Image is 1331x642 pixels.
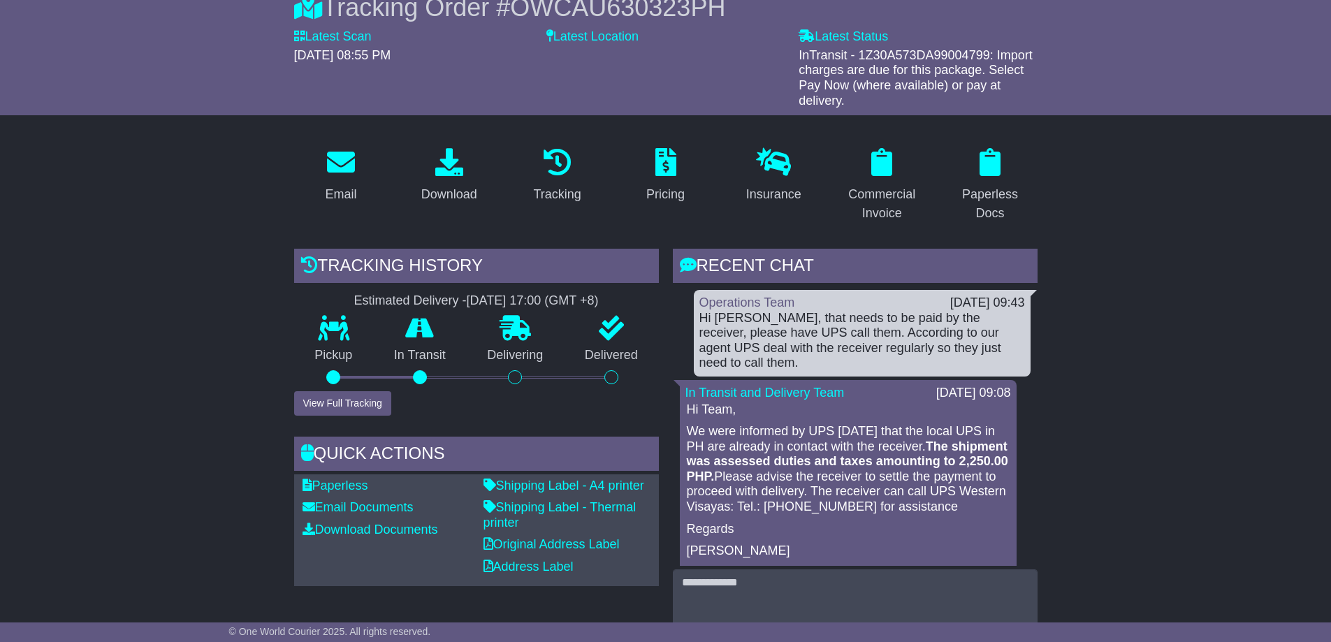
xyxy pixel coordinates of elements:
div: Hi [PERSON_NAME], that needs to be paid by the receiver, please have UPS call them. According to ... [699,311,1025,371]
p: In Transit [373,348,467,363]
p: Delivering [467,348,565,363]
div: RECENT CHAT [673,249,1038,286]
a: Shipping Label - A4 printer [483,479,644,493]
a: Paperless Docs [943,143,1038,228]
label: Latest Status [799,29,888,45]
p: Pickup [294,348,374,363]
a: Address Label [483,560,574,574]
div: Pricing [646,185,685,204]
a: Original Address Label [483,537,620,551]
label: Latest Scan [294,29,372,45]
a: Shipping Label - Thermal printer [483,500,637,530]
div: Estimated Delivery - [294,293,659,309]
a: Email Documents [303,500,414,514]
div: Insurance [746,185,801,204]
div: [DATE] 09:08 [936,386,1011,401]
div: [DATE] 09:43 [950,296,1025,311]
span: [DATE] 08:55 PM [294,48,391,62]
a: In Transit and Delivery Team [685,386,845,400]
a: Insurance [737,143,810,209]
a: Download [412,143,486,209]
span: InTransit - 1Z30A573DA99004799: Import charges are due for this package. Select Pay Now (where av... [799,48,1033,108]
a: Download Documents [303,523,438,537]
a: Paperless [303,479,368,493]
p: Hi Team, [687,402,1010,418]
a: Operations Team [699,296,795,309]
a: Commercial Invoice [835,143,929,228]
p: [PERSON_NAME] [687,543,1010,559]
div: Tracking history [294,249,659,286]
p: We were informed by UPS [DATE] that the local UPS in PH are already in contact with the receiver.... [687,424,1010,515]
strong: The shipment was assessed duties and taxes amounting to 2,250.00 PHP. [687,439,1008,483]
a: Pricing [637,143,694,209]
div: Commercial Invoice [844,185,920,223]
div: [DATE] 17:00 (GMT +8) [467,293,599,309]
div: Paperless Docs [952,185,1028,223]
div: Email [325,185,356,204]
div: Quick Actions [294,437,659,474]
span: © One World Courier 2025. All rights reserved. [229,626,431,637]
label: Latest Location [546,29,639,45]
div: Tracking [533,185,581,204]
div: Download [421,185,477,204]
a: Tracking [524,143,590,209]
p: Delivered [564,348,659,363]
a: Email [316,143,365,209]
p: Regards [687,522,1010,537]
button: View Full Tracking [294,391,391,416]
